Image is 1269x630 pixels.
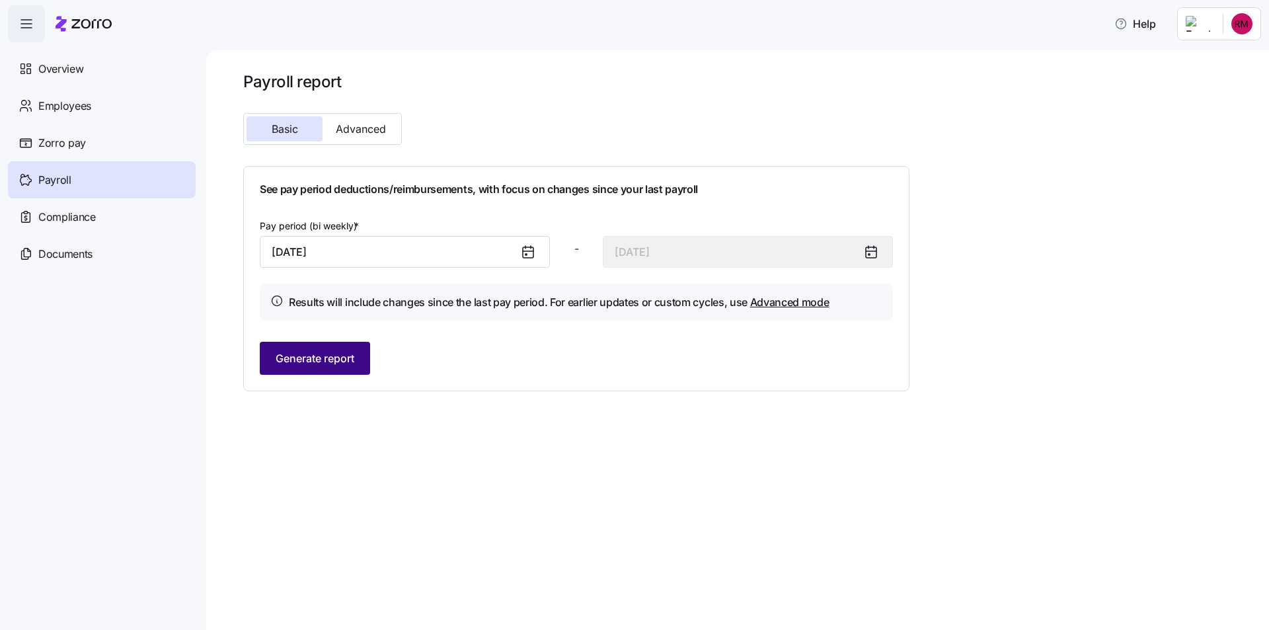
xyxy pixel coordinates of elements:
input: Start date [260,236,550,268]
button: Help [1104,11,1167,37]
span: Basic [272,124,298,134]
img: Employer logo [1186,16,1212,32]
a: Zorro pay [8,124,196,161]
span: Compliance [38,209,96,225]
a: Payroll [8,161,196,198]
h1: Payroll report [243,71,909,92]
span: Help [1114,16,1156,32]
h1: See pay period deductions/reimbursements, with focus on changes since your last payroll [260,182,893,196]
label: Pay period (bi weekly) [260,219,362,233]
span: Zorro pay [38,135,86,151]
a: Compliance [8,198,196,235]
input: End date [603,236,893,268]
span: Advanced [336,124,386,134]
a: Overview [8,50,196,87]
a: Documents [8,235,196,272]
button: Generate report [260,342,370,375]
span: - [574,241,579,257]
a: Advanced mode [750,295,829,309]
span: Payroll [38,172,71,188]
span: Generate report [276,350,354,366]
h4: Results will include changes since the last pay period. For earlier updates or custom cycles, use [289,294,829,311]
span: Employees [38,98,91,114]
img: 71ff1e5500dafc8e46e27a89c1aa7fef [1231,13,1252,34]
span: Documents [38,246,93,262]
a: Employees [8,87,196,124]
span: Overview [38,61,83,77]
